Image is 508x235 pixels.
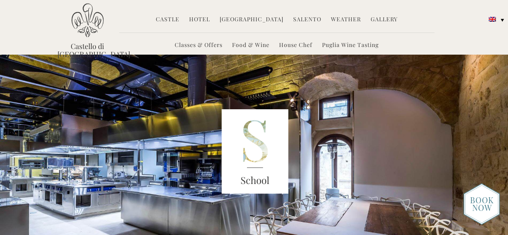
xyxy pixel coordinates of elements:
img: English [489,17,496,22]
a: Weather [331,15,361,25]
a: Castello di [GEOGRAPHIC_DATA] [57,42,118,58]
a: Salento [293,15,321,25]
img: new-booknow.png [463,183,500,225]
a: Classes & Offers [175,41,222,50]
a: House Chef [279,41,312,50]
a: Food & Wine [232,41,269,50]
a: [GEOGRAPHIC_DATA] [220,15,284,25]
a: Hotel [189,15,210,25]
img: Castello di Ugento [71,3,104,37]
img: S_Lett_green.png [222,109,288,194]
a: Gallery [371,15,398,25]
h3: School [222,173,288,188]
a: Puglia Wine Tasting [322,41,379,50]
a: Castle [156,15,180,25]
